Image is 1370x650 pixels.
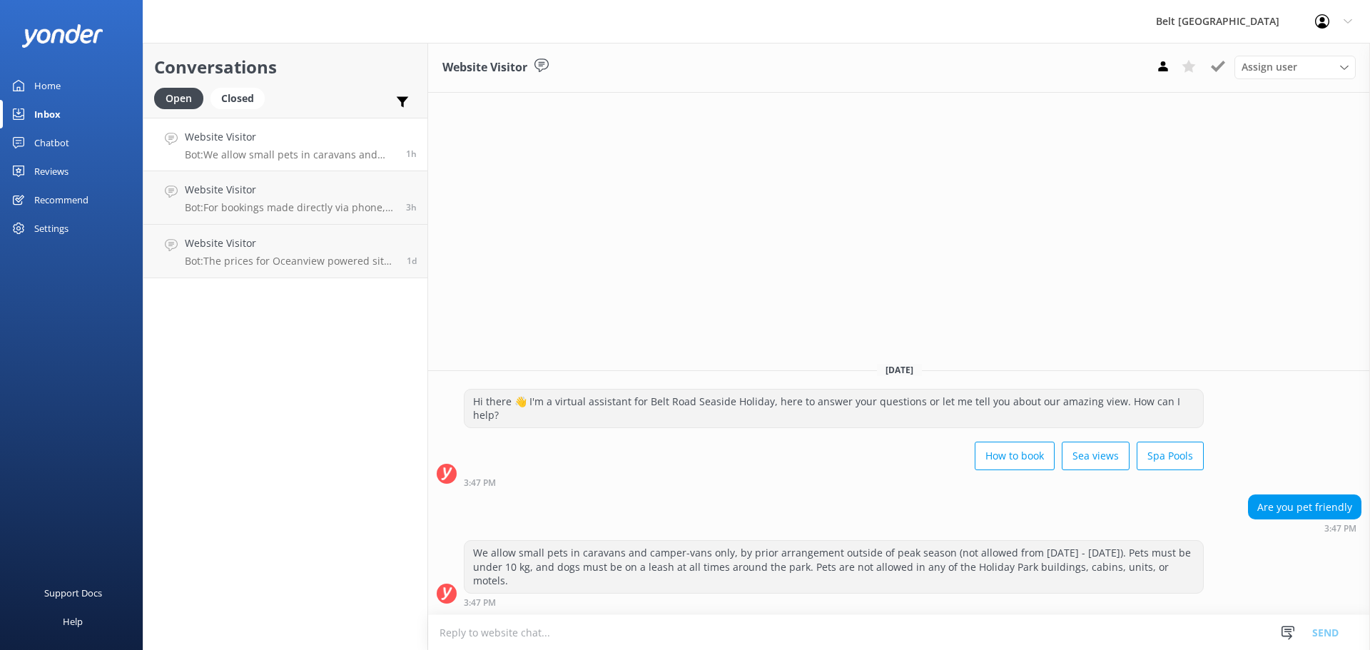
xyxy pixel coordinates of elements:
p: Bot: The prices for Oceanview powered sites vary throughout the year. It's best to check online f... [185,255,396,268]
span: Aug 28 2025 11:12am (UTC +12:00) Pacific/Auckland [407,255,417,267]
a: Website VisitorBot:For bookings made directly via phone, email, or our website, if you cancel at ... [143,171,427,225]
div: We allow small pets in caravans and camper-vans only, by prior arrangement outside of peak season... [465,541,1203,593]
p: Bot: For bookings made directly via phone, email, or our website, if you cancel at least 5 days p... [185,201,395,214]
a: Open [154,90,210,106]
span: Aug 29 2025 03:47pm (UTC +12:00) Pacific/Auckland [406,148,417,160]
div: Help [63,607,83,636]
div: Inbox [34,100,61,128]
div: Settings [34,214,68,243]
div: Home [34,71,61,100]
strong: 3:47 PM [1324,524,1356,533]
h3: Website Visitor [442,59,527,77]
div: Open [154,88,203,109]
a: Closed [210,90,272,106]
button: How to book [975,442,1055,470]
a: Website VisitorBot:The prices for Oceanview powered sites vary throughout the year. It's best to ... [143,225,427,278]
div: Closed [210,88,265,109]
button: Sea views [1062,442,1130,470]
button: Spa Pools [1137,442,1204,470]
span: Aug 29 2025 02:28pm (UTC +12:00) Pacific/Auckland [406,201,417,213]
h4: Website Visitor [185,235,396,251]
strong: 3:47 PM [464,479,496,487]
p: Bot: We allow small pets in caravans and camper-vans only, by prior arrangement outside of peak s... [185,148,395,161]
a: Website VisitorBot:We allow small pets in caravans and camper-vans only, by prior arrangement out... [143,118,427,171]
span: [DATE] [877,364,922,376]
strong: 3:47 PM [464,599,496,607]
div: Chatbot [34,128,69,157]
div: Aug 29 2025 03:47pm (UTC +12:00) Pacific/Auckland [1248,523,1361,533]
div: Aug 29 2025 03:47pm (UTC +12:00) Pacific/Auckland [464,477,1204,487]
div: Reviews [34,157,68,186]
h4: Website Visitor [185,182,395,198]
span: Assign user [1242,59,1297,75]
div: Assign User [1234,56,1356,78]
div: Recommend [34,186,88,214]
img: yonder-white-logo.png [21,24,103,48]
div: Aug 29 2025 03:47pm (UTC +12:00) Pacific/Auckland [464,597,1204,607]
h4: Website Visitor [185,129,395,145]
h2: Conversations [154,54,417,81]
div: Are you pet friendly [1249,495,1361,519]
div: Hi there 👋 I'm a virtual assistant for Belt Road Seaside Holiday, here to answer your questions o... [465,390,1203,427]
div: Support Docs [44,579,102,607]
